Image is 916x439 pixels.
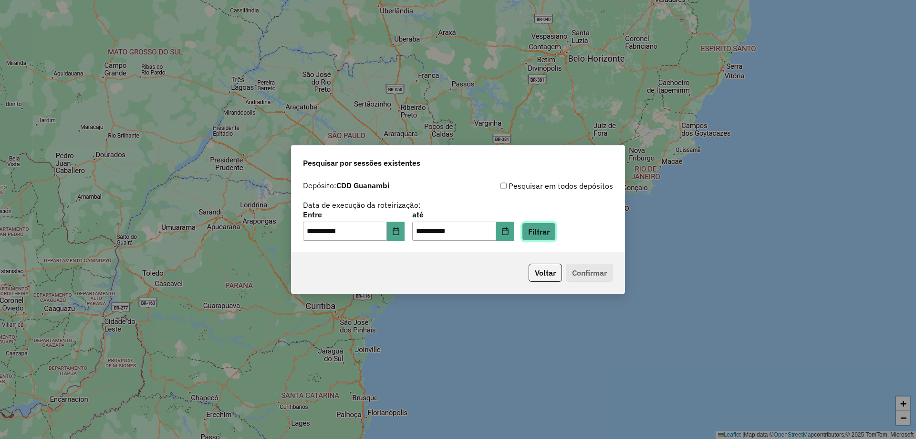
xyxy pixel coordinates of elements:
button: Choose Date [496,222,514,241]
span: Pesquisar por sessões existentes [303,157,420,169]
label: Entre [303,209,405,220]
button: Voltar [529,264,562,282]
label: até [412,209,514,220]
label: Depósito: [303,180,389,191]
div: Pesquisar em todos depósitos [458,180,613,192]
button: Choose Date [387,222,405,241]
button: Filtrar [522,223,556,241]
strong: CDD Guanambi [336,181,389,190]
label: Data de execução da roteirização: [303,199,421,211]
